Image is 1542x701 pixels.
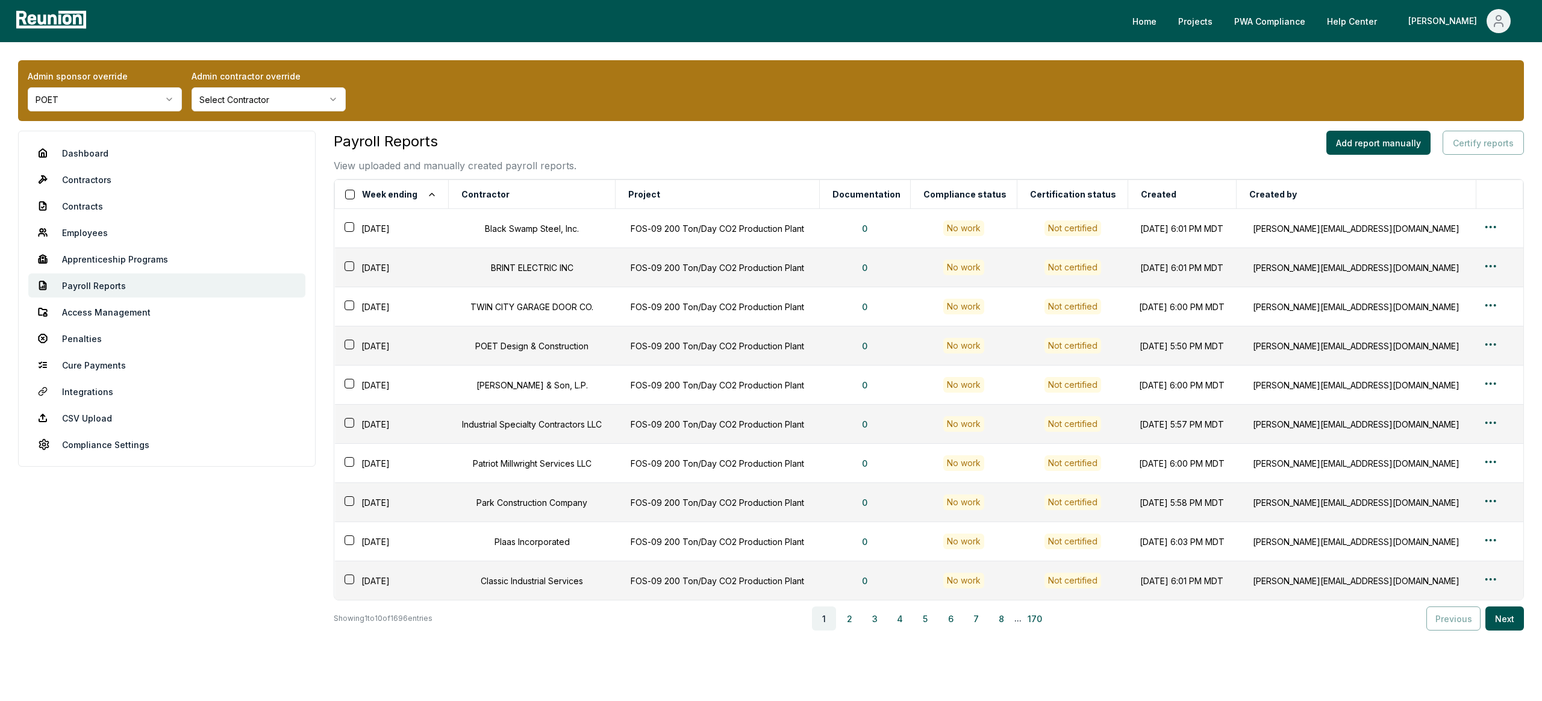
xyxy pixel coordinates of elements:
[1128,444,1236,483] td: [DATE] 6:00 PM MDT
[1169,9,1222,33] a: Projects
[1326,131,1431,155] button: Add report manually
[28,406,305,430] a: CSV Upload
[28,379,305,403] a: Integrations
[342,376,449,394] div: [DATE]
[863,606,887,631] button: 3
[852,294,877,319] button: 0
[943,494,984,510] div: No work
[334,158,576,173] p: View uploaded and manually created payroll reports.
[342,298,449,316] div: [DATE]
[342,494,449,511] div: [DATE]
[1044,416,1101,432] button: Not certified
[943,338,984,354] div: No work
[1399,9,1520,33] button: [PERSON_NAME]
[616,209,819,248] td: FOS-09 200 Ton/Day CO2 Production Plant
[616,287,819,326] td: FOS-09 200 Ton/Day CO2 Production Plant
[1128,248,1236,287] td: [DATE] 6:01 PM MDT
[616,248,819,287] td: FOS-09 200 Ton/Day CO2 Production Plant
[943,260,984,275] div: No work
[943,455,984,471] div: No work
[448,522,616,561] td: Plaas Incorporated
[1123,9,1530,33] nav: Main
[888,606,912,631] button: 4
[1123,9,1166,33] a: Home
[342,533,449,550] div: [DATE]
[852,334,877,358] button: 0
[448,444,616,483] td: Patriot Millwright Services LLC
[342,337,449,355] div: [DATE]
[448,405,616,444] td: Industrial Specialty Contractors LLC
[1044,455,1101,471] div: Not certified
[1236,287,1476,326] td: [PERSON_NAME][EMAIL_ADDRESS][DOMAIN_NAME]
[1236,561,1476,600] td: [PERSON_NAME][EMAIL_ADDRESS][DOMAIN_NAME]
[1236,444,1476,483] td: [PERSON_NAME][EMAIL_ADDRESS][DOMAIN_NAME]
[1236,522,1476,561] td: [PERSON_NAME][EMAIL_ADDRESS][DOMAIN_NAME]
[28,167,305,192] a: Contractors
[616,405,819,444] td: FOS-09 200 Ton/Day CO2 Production Plant
[852,216,877,240] button: 0
[616,522,819,561] td: FOS-09 200 Ton/Day CO2 Production Plant
[1128,522,1236,561] td: [DATE] 6:03 PM MDT
[1044,338,1101,354] button: Not certified
[943,534,984,549] div: No work
[28,194,305,218] a: Contracts
[1408,9,1482,33] div: [PERSON_NAME]
[1023,606,1047,631] button: 170
[342,572,449,590] div: [DATE]
[943,220,984,236] div: No work
[360,182,439,207] button: Week ending
[812,606,836,631] button: 1
[1485,606,1524,631] button: Next
[1044,377,1101,393] button: Not certified
[28,326,305,350] a: Penalties
[1028,182,1119,207] button: Certification status
[616,561,819,600] td: FOS-09 200 Ton/Day CO2 Production Plant
[192,70,346,83] label: Admin contractor override
[1128,209,1236,248] td: [DATE] 6:01 PM MDT
[989,606,1013,631] button: 8
[459,182,512,207] button: Contractor
[852,255,877,279] button: 0
[28,300,305,324] a: Access Management
[1236,248,1476,287] td: [PERSON_NAME][EMAIL_ADDRESS][DOMAIN_NAME]
[852,451,877,475] button: 0
[1128,483,1236,522] td: [DATE] 5:58 PM MDT
[616,444,819,483] td: FOS-09 200 Ton/Day CO2 Production Plant
[1044,534,1101,549] button: Not certified
[1236,326,1476,366] td: [PERSON_NAME][EMAIL_ADDRESS][DOMAIN_NAME]
[1044,220,1101,236] div: Not certified
[1236,209,1476,248] td: [PERSON_NAME][EMAIL_ADDRESS][DOMAIN_NAME]
[921,182,1009,207] button: Compliance status
[448,287,616,326] td: TWIN CITY GARAGE DOOR CO.
[616,483,819,522] td: FOS-09 200 Ton/Day CO2 Production Plant
[448,326,616,366] td: POET Design & Construction
[448,209,616,248] td: Black Swamp Steel, Inc.
[943,416,984,432] div: No work
[616,326,819,366] td: FOS-09 200 Ton/Day CO2 Production Plant
[28,273,305,298] a: Payroll Reports
[1044,573,1101,588] button: Not certified
[1128,366,1236,405] td: [DATE] 6:00 PM MDT
[28,247,305,271] a: Apprenticeship Programs
[1044,299,1101,314] button: Not certified
[1128,561,1236,600] td: [DATE] 6:01 PM MDT
[1128,405,1236,444] td: [DATE] 5:57 PM MDT
[28,220,305,245] a: Employees
[964,606,988,631] button: 7
[837,606,861,631] button: 2
[1044,260,1101,275] div: Not certified
[448,483,616,522] td: Park Construction Company
[1247,182,1299,207] button: Created by
[1044,494,1101,510] button: Not certified
[448,248,616,287] td: BRINT ELECTRIC INC
[1138,182,1179,207] button: Created
[1014,611,1022,626] span: ...
[28,141,305,165] a: Dashboard
[1317,9,1387,33] a: Help Center
[852,373,877,397] button: 0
